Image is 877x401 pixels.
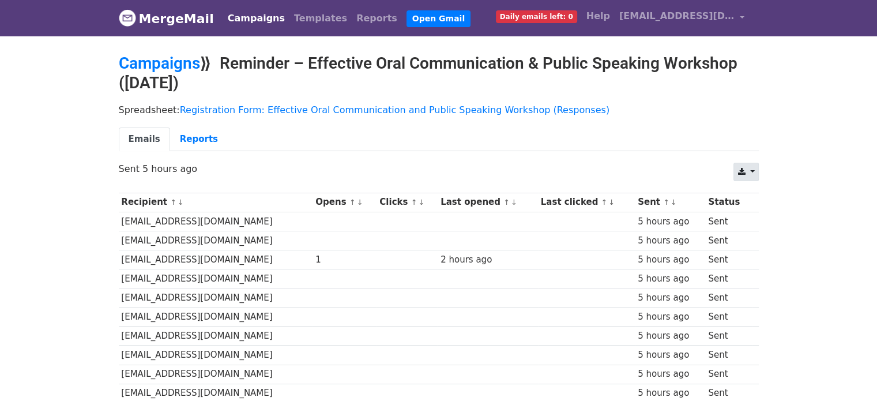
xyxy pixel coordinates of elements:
[608,198,615,207] a: ↓
[406,10,471,27] a: Open Gmail
[638,234,703,248] div: 5 hours ago
[638,387,703,400] div: 5 hours ago
[496,10,577,23] span: Daily emails left: 0
[706,231,752,250] td: Sent
[706,346,752,365] td: Sent
[819,346,877,401] iframe: Chat Widget
[491,5,582,28] a: Daily emails left: 0
[706,365,752,384] td: Sent
[119,128,170,151] a: Emails
[601,198,607,207] a: ↑
[119,54,200,73] a: Campaigns
[438,193,538,212] th: Last opened
[619,9,735,23] span: [EMAIL_ADDRESS][DOMAIN_NAME]
[638,348,703,362] div: 5 hours ago
[119,6,214,31] a: MergeMail
[638,368,703,381] div: 5 hours ago
[223,7,289,30] a: Campaigns
[349,198,356,207] a: ↑
[503,198,510,207] a: ↑
[170,198,176,207] a: ↑
[706,193,752,212] th: Status
[119,54,759,92] h2: ⟫ Reminder – Effective Oral Communication & Public Speaking Workshop ([DATE])
[635,193,705,212] th: Sent
[706,212,752,231] td: Sent
[538,193,635,212] th: Last clicked
[663,198,669,207] a: ↑
[377,193,438,212] th: Clicks
[638,253,703,267] div: 5 hours ago
[706,308,752,327] td: Sent
[511,198,517,207] a: ↓
[357,198,363,207] a: ↓
[313,193,377,212] th: Opens
[180,104,609,115] a: Registration Form: Effective Oral Communication and Public Speaking Workshop (Responses)
[352,7,402,30] a: Reports
[119,231,313,250] td: [EMAIL_ADDRESS][DOMAIN_NAME]
[170,128,228,151] a: Reports
[119,193,313,212] th: Recipient
[119,250,313,269] td: [EMAIL_ADDRESS][DOMAIN_NAME]
[638,310,703,324] div: 5 hours ago
[706,327,752,346] td: Sent
[441,253,535,267] div: 2 hours ago
[418,198,424,207] a: ↓
[119,365,313,384] td: [EMAIL_ADDRESS][DOMAIN_NAME]
[615,5,750,32] a: [EMAIL_ADDRESS][DOMAIN_NAME]
[706,288,752,308] td: Sent
[289,7,352,30] a: Templates
[706,269,752,288] td: Sent
[638,272,703,286] div: 5 hours ago
[315,253,374,267] div: 1
[411,198,417,207] a: ↑
[638,329,703,343] div: 5 hours ago
[671,198,677,207] a: ↓
[706,250,752,269] td: Sent
[119,269,313,288] td: [EMAIL_ADDRESS][DOMAIN_NAME]
[119,9,136,27] img: MergeMail logo
[119,212,313,231] td: [EMAIL_ADDRESS][DOMAIN_NAME]
[582,5,615,28] a: Help
[638,291,703,305] div: 5 hours ago
[119,104,759,116] p: Spreadsheet:
[119,288,313,308] td: [EMAIL_ADDRESS][DOMAIN_NAME]
[638,215,703,228] div: 5 hours ago
[119,308,313,327] td: [EMAIL_ADDRESS][DOMAIN_NAME]
[119,327,313,346] td: [EMAIL_ADDRESS][DOMAIN_NAME]
[178,198,184,207] a: ↓
[119,346,313,365] td: [EMAIL_ADDRESS][DOMAIN_NAME]
[119,163,759,175] p: Sent 5 hours ago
